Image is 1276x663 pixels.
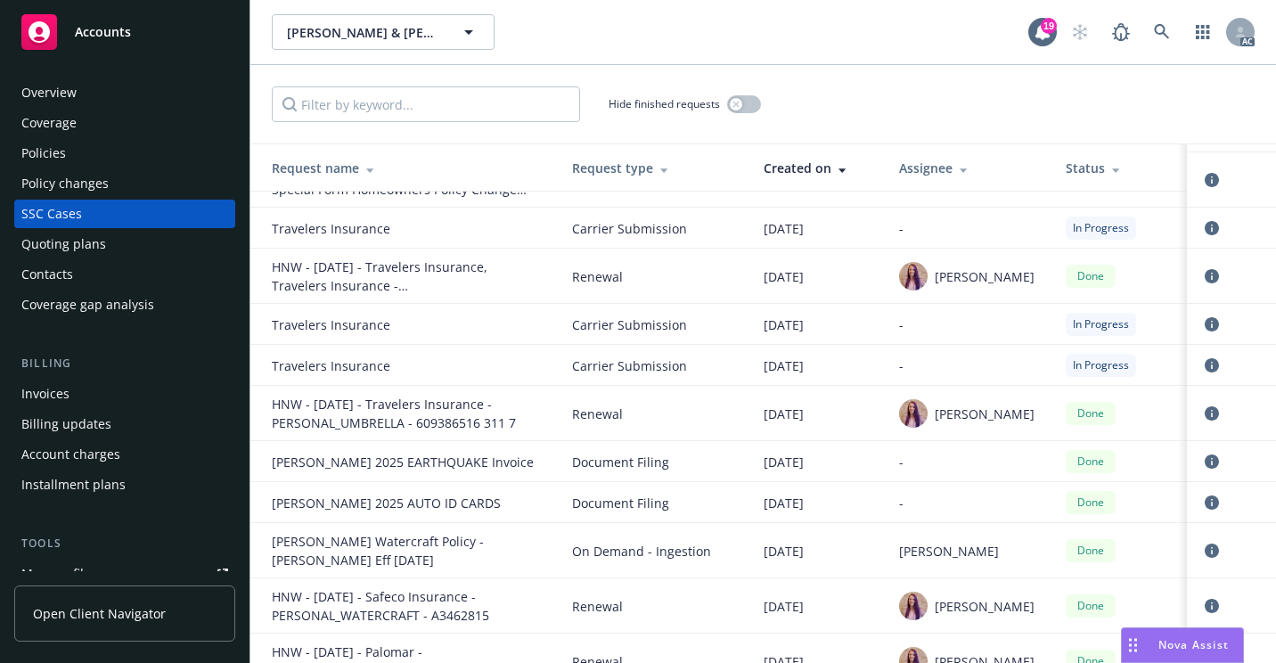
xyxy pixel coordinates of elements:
a: Start snowing [1062,14,1098,50]
span: Done [1073,405,1108,422]
span: In Progress [1073,316,1129,332]
span: Open Client Navigator [33,604,166,623]
a: Contacts [14,260,235,289]
span: [PERSON_NAME] [935,267,1035,286]
a: Search [1144,14,1180,50]
span: In Progress [1073,357,1129,373]
div: HNW - 06/10/25 - Safeco Insurance - PERSONAL_WATERCRAFT - A3462815 [272,587,539,625]
div: HNW - 08/09/25 - Travelers Insurance - PERSONAL_UMBRELLA - 609386516 311 7 [272,395,539,432]
span: Done [1073,543,1108,559]
input: Filter by keyword... [272,86,580,122]
img: photo [899,592,928,620]
span: Hide finished requests [609,96,720,111]
a: Policy changes [14,169,235,198]
a: circleInformation [1201,266,1223,287]
div: Manage files [21,560,97,588]
button: [PERSON_NAME] & [PERSON_NAME] [272,14,495,50]
div: Contacts [21,260,73,289]
span: [DATE] [764,219,804,238]
div: Quoting plans [21,230,106,258]
div: Billing updates [21,410,111,438]
div: Installment plans [21,471,126,499]
span: In Progress [1073,220,1129,236]
span: Renewal [572,405,736,423]
span: Document Filing [572,494,736,512]
a: Policies [14,139,235,168]
a: circleInformation [1201,492,1223,513]
div: Request name [272,159,544,177]
div: Coverage [21,109,77,137]
div: Request type [572,159,736,177]
div: Bates, Jeffrey 2025 AUTO ID CARDS [272,494,539,512]
span: [PERSON_NAME] [899,542,999,561]
span: [DATE] [764,267,804,286]
div: Created on [764,159,871,177]
div: Coverage gap analysis [21,291,154,319]
span: [DATE] [764,597,804,616]
span: Renewal [572,267,736,286]
span: Renewal [572,597,736,616]
div: Travelers Insurance [272,356,539,375]
img: photo [899,399,928,428]
span: Done [1073,268,1108,284]
div: Tools [14,535,235,552]
a: circleInformation [1201,355,1223,376]
div: Account charges [21,440,120,469]
a: Coverage gap analysis [14,291,235,319]
span: Document Filing [572,453,736,471]
div: - [899,219,1036,238]
span: [PERSON_NAME] & [PERSON_NAME] [287,23,441,42]
a: Overview [14,78,235,107]
a: Billing updates [14,410,235,438]
div: HNW - 07/17/25 - Travelers Insurance, Travelers Insurance - PERSONAL_AUTO_VEHICLE,SPECIAL_FORM_HO... [272,258,539,295]
div: Assignee [899,159,1036,177]
div: - [899,494,1036,512]
a: Report a Bug [1103,14,1139,50]
span: Accounts [75,25,131,39]
div: - [899,356,1036,375]
span: [PERSON_NAME] [935,597,1035,616]
a: Accounts [14,7,235,57]
span: Done [1073,454,1108,470]
span: [DATE] [764,453,804,471]
span: Done [1073,598,1108,614]
span: Nova Assist [1158,637,1229,652]
span: Carrier Submission [572,219,736,238]
a: Coverage [14,109,235,137]
a: circleInformation [1201,314,1223,335]
div: Billing [14,355,235,372]
a: Manage files [14,560,235,588]
span: Carrier Submission [572,356,736,375]
a: Quoting plans [14,230,235,258]
span: [DATE] [764,494,804,512]
div: Status [1066,159,1173,177]
a: Account charges [14,440,235,469]
span: [DATE] [764,356,804,375]
div: Invoices [21,380,70,408]
div: Policy changes [21,169,109,198]
span: On Demand - Ingestion [572,542,736,561]
span: [PERSON_NAME] [935,405,1035,423]
div: Travelers Insurance [272,219,539,238]
a: circleInformation [1201,595,1223,617]
button: Nova Assist [1121,627,1244,663]
span: [DATE] [764,405,804,423]
div: JEFFREY BATES 2025 EARTHQUAKE Invoice [272,453,539,471]
span: [DATE] [764,315,804,334]
div: SSC Cases [21,200,82,228]
div: - [899,453,1036,471]
a: circleInformation [1201,403,1223,424]
div: JEFFREY BATES Watercraft Policy - Renewal Eff 06-10-25 [272,532,539,569]
a: circleInformation [1201,217,1223,239]
div: Policies [21,139,66,168]
span: [DATE] [764,542,804,561]
a: circleInformation [1201,540,1223,561]
a: circleInformation [1201,451,1223,472]
a: Invoices [14,380,235,408]
div: 19 [1041,18,1057,34]
div: Travelers Insurance [272,315,539,334]
a: Switch app [1185,14,1221,50]
a: Installment plans [14,471,235,499]
div: Drag to move [1122,628,1144,662]
img: photo [899,262,928,291]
